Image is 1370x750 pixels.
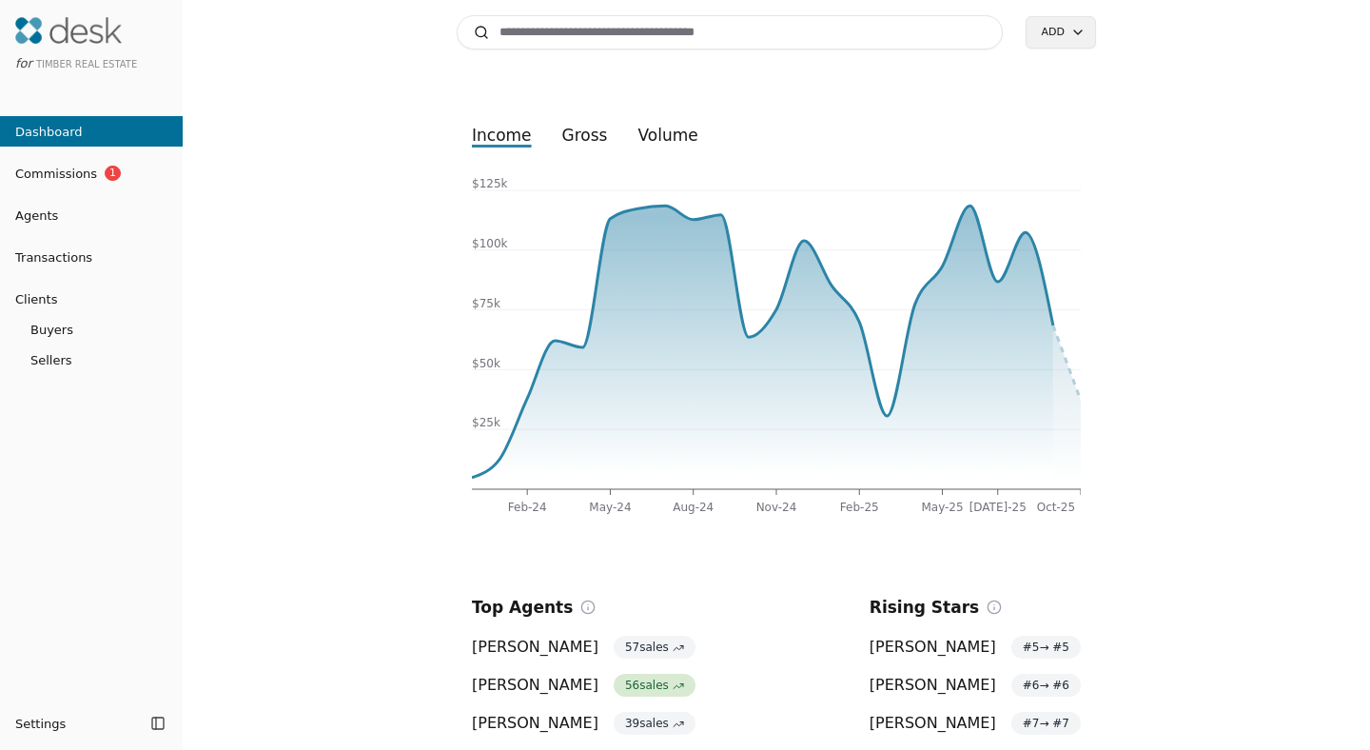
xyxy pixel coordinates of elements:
[472,636,598,659] span: [PERSON_NAME]
[36,59,137,69] span: Timber Real Estate
[472,712,598,735] span: [PERSON_NAME]
[508,501,547,514] tspan: Feb-24
[472,674,598,697] span: [PERSON_NAME]
[870,594,979,621] h2: Rising Stars
[870,712,996,735] span: [PERSON_NAME]
[105,166,121,181] span: 1
[472,177,508,190] tspan: $125k
[472,357,500,370] tspan: $50k
[840,501,879,514] tspan: Feb-25
[472,237,508,250] tspan: $100k
[8,708,145,739] button: Settings
[1011,712,1081,735] span: # 7 → # 7
[614,674,695,697] span: 56 sales
[921,501,963,514] tspan: May-25
[547,118,623,152] button: gross
[1011,636,1081,659] span: # 5 → # 5
[1026,16,1096,49] button: Add
[472,594,573,621] h2: Top Agents
[614,712,695,735] span: 39 sales
[15,714,66,734] span: Settings
[870,636,996,659] span: [PERSON_NAME]
[472,416,500,429] tspan: $25k
[622,118,713,152] button: volume
[673,501,714,514] tspan: Aug-24
[1011,674,1081,697] span: # 6 → # 6
[472,297,500,310] tspan: $75k
[756,501,797,514] tspan: Nov-24
[589,501,631,514] tspan: May-24
[15,56,32,70] span: for
[15,17,122,44] img: Desk
[614,636,695,659] span: 57 sales
[969,501,1027,514] tspan: [DATE]-25
[457,118,547,152] button: income
[870,674,996,697] span: [PERSON_NAME]
[1037,501,1075,514] tspan: Oct-25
